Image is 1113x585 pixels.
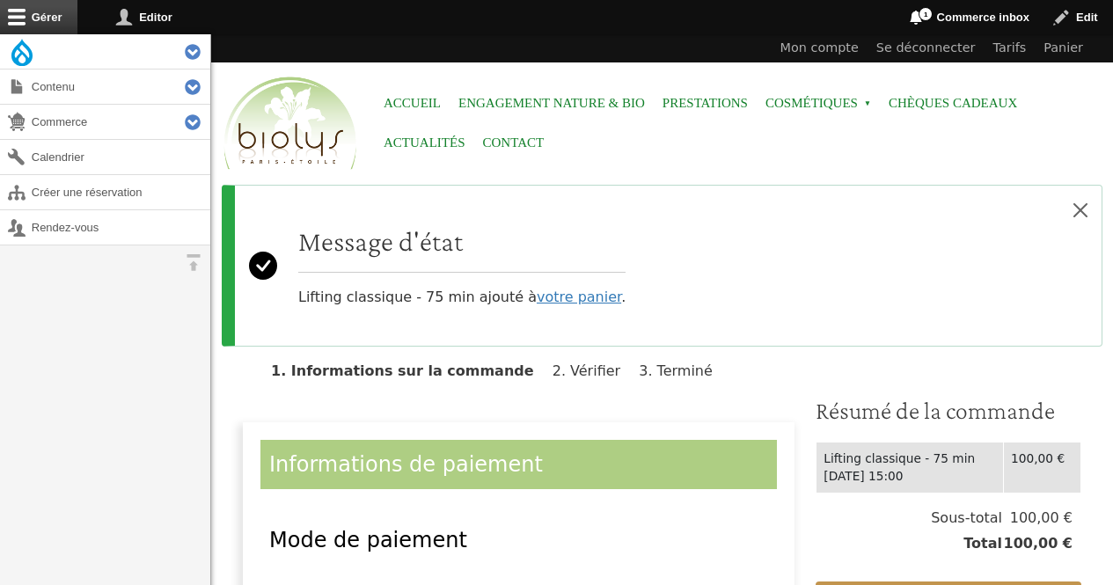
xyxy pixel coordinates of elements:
[1002,533,1073,554] span: 100,00 €
[868,34,985,62] a: Se déconnecter
[553,362,634,379] li: Vérifier
[384,84,441,123] a: Accueil
[222,185,1102,347] div: Message d'état
[537,289,621,305] a: votre panier
[931,508,1002,529] span: Sous-total
[220,74,361,174] img: Accueil
[1059,186,1102,235] button: Close
[919,7,933,21] span: 1
[765,84,871,123] span: Cosmétiques
[963,533,1002,554] span: Total
[639,362,727,379] li: Terminé
[269,528,467,552] span: Mode de paiement
[1002,508,1073,529] span: 100,00 €
[663,84,748,123] a: Prestations
[211,34,1113,185] header: Entête du site
[271,362,548,379] li: Informations sur la commande
[384,123,465,163] a: Actualités
[772,34,868,62] a: Mon compte
[824,469,903,483] time: [DATE] 15:00
[1035,34,1092,62] a: Panier
[249,200,277,332] svg: Success:
[985,34,1036,62] a: Tarifs
[864,100,871,107] span: »
[483,123,545,163] a: Contact
[298,224,626,308] div: Lifting classique - 75 min ajouté à .
[816,396,1081,426] h3: Résumé de la commande
[824,450,996,468] div: Lifting classique - 75 min
[1004,442,1081,493] td: 100,00 €
[176,245,210,280] button: Orientation horizontale
[269,452,543,477] span: Informations de paiement
[458,84,645,123] a: Engagement Nature & Bio
[298,224,626,258] h2: Message d'état
[889,84,1017,123] a: Chèques cadeaux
